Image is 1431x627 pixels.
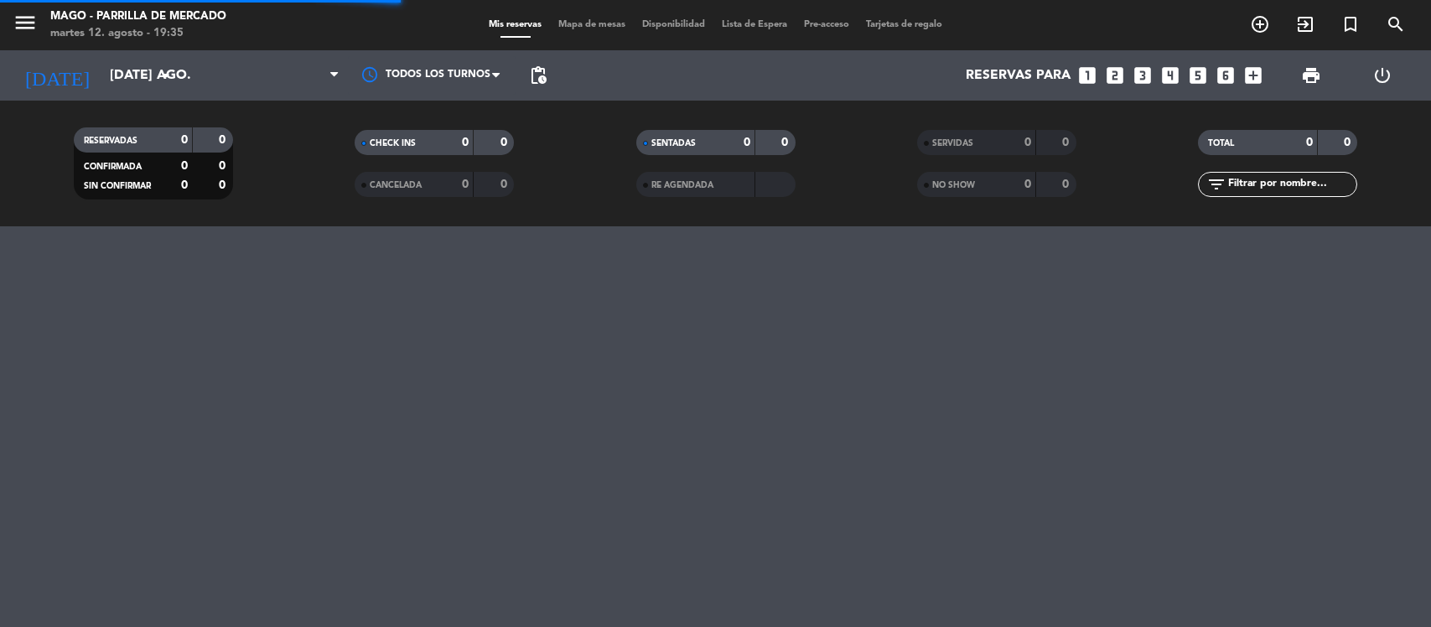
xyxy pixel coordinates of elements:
[181,134,188,146] strong: 0
[370,181,422,189] span: CANCELADA
[744,137,750,148] strong: 0
[1187,65,1209,86] i: looks_5
[50,25,226,42] div: martes 12. agosto - 19:35
[932,181,975,189] span: NO SHOW
[500,137,511,148] strong: 0
[1340,14,1361,34] i: turned_in_not
[1062,137,1072,148] strong: 0
[84,163,142,171] span: CONFIRMADA
[219,160,229,172] strong: 0
[713,20,796,29] span: Lista de Espera
[13,10,38,41] button: menu
[634,20,713,29] span: Disponibilidad
[932,139,973,148] span: SERVIDAS
[156,65,176,85] i: arrow_drop_down
[1250,14,1270,34] i: add_circle_outline
[500,179,511,190] strong: 0
[1306,137,1313,148] strong: 0
[550,20,634,29] span: Mapa de mesas
[1024,137,1031,148] strong: 0
[966,68,1071,84] span: Reservas para
[50,8,226,25] div: Mago - Parrilla de Mercado
[1301,65,1321,85] span: print
[462,137,469,148] strong: 0
[1159,65,1181,86] i: looks_4
[1372,65,1392,85] i: power_settings_new
[480,20,550,29] span: Mis reservas
[219,179,229,191] strong: 0
[1226,175,1356,194] input: Filtrar por nombre...
[13,57,101,94] i: [DATE]
[1386,14,1406,34] i: search
[84,137,137,145] span: RESERVADAS
[796,20,858,29] span: Pre-acceso
[181,179,188,191] strong: 0
[651,181,713,189] span: RE AGENDADA
[1024,179,1031,190] strong: 0
[1104,65,1126,86] i: looks_two
[528,65,548,85] span: pending_actions
[1347,50,1418,101] div: LOG OUT
[858,20,951,29] span: Tarjetas de regalo
[84,182,151,190] span: SIN CONFIRMAR
[1295,14,1315,34] i: exit_to_app
[1206,174,1226,194] i: filter_list
[219,134,229,146] strong: 0
[1132,65,1154,86] i: looks_3
[1062,179,1072,190] strong: 0
[13,10,38,35] i: menu
[181,160,188,172] strong: 0
[651,139,696,148] span: SENTADAS
[370,139,416,148] span: CHECK INS
[1215,65,1237,86] i: looks_6
[462,179,469,190] strong: 0
[1242,65,1264,86] i: add_box
[1076,65,1098,86] i: looks_one
[1344,137,1354,148] strong: 0
[781,137,791,148] strong: 0
[1208,139,1234,148] span: TOTAL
